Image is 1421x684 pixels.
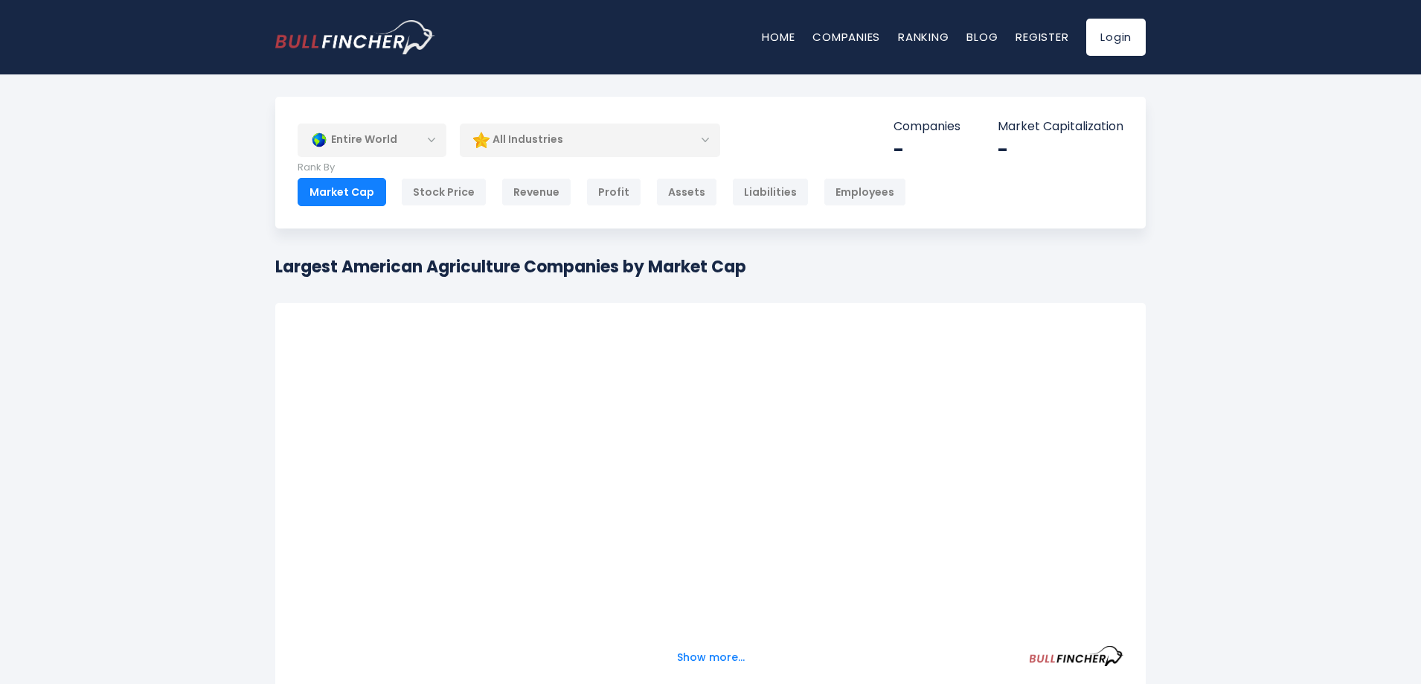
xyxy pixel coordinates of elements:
img: bullfincher logo [275,20,435,54]
div: Entire World [298,123,446,157]
div: Stock Price [401,178,487,206]
a: Blog [966,29,998,45]
a: Ranking [898,29,949,45]
div: Assets [656,178,717,206]
a: Register [1016,29,1068,45]
div: Profit [586,178,641,206]
div: Employees [824,178,906,206]
h1: Largest American Agriculture Companies by Market Cap [275,255,746,279]
div: Market Cap [298,178,386,206]
p: Companies [894,119,960,135]
a: Home [762,29,795,45]
div: - [894,138,960,162]
a: Companies [812,29,880,45]
p: Market Capitalization [998,119,1123,135]
div: Revenue [501,178,571,206]
a: Login [1086,19,1146,56]
button: Show more... [668,645,754,670]
div: All Industries [460,123,720,157]
a: Go to homepage [275,20,435,54]
div: Liabilities [732,178,809,206]
p: Rank By [298,162,906,174]
div: - [998,138,1123,162]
